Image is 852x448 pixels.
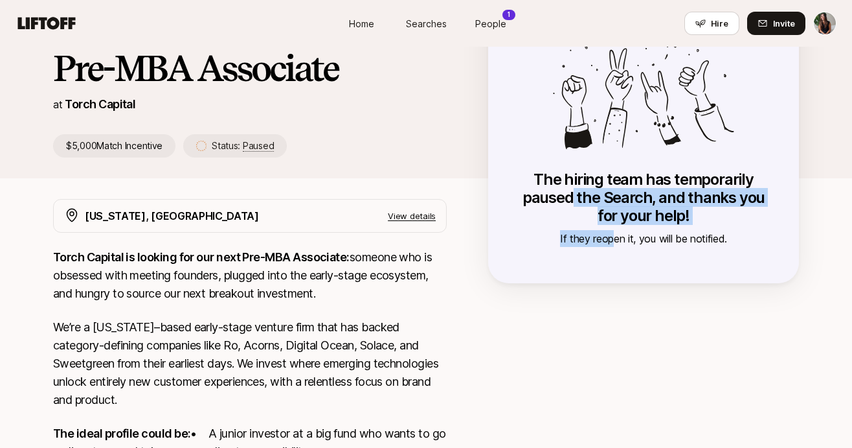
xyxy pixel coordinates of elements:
p: [US_STATE], [GEOGRAPHIC_DATA] [85,207,259,224]
p: someone who is obsessed with meeting founders, plugged into the early-stage ecosystem, and hungry... [53,248,447,303]
strong: Torch Capital is looking for our next Pre-MBA Associate: [53,250,350,264]
button: Invite [747,12,805,35]
p: View details [388,209,436,222]
p: If they reopen it, you will be notified. [514,230,773,247]
span: Home [349,17,374,30]
p: 1 [508,10,510,19]
a: Home [329,12,394,36]
p: We’re a [US_STATE]–based early-stage venture firm that has backed category-defining companies lik... [53,318,447,409]
img: Ciara Cornette [814,12,836,34]
a: People1 [458,12,523,36]
h1: Pre-MBA Associate [53,49,447,88]
p: at [53,96,62,113]
span: Hire [711,17,728,30]
span: Paused [243,140,274,152]
a: Torch Capital [65,97,135,111]
p: $5,000 Match Incentive [53,134,175,158]
span: People [475,17,506,30]
p: Status: [212,138,274,154]
strong: The ideal profile could be: [53,427,190,440]
button: Ciara Cornette [813,12,836,35]
a: Searches [394,12,458,36]
button: Hire [684,12,739,35]
span: Searches [406,17,447,30]
span: Invite [773,17,795,30]
p: The hiring team has temporarily paused the Search, and thanks you for your help! [514,171,773,225]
